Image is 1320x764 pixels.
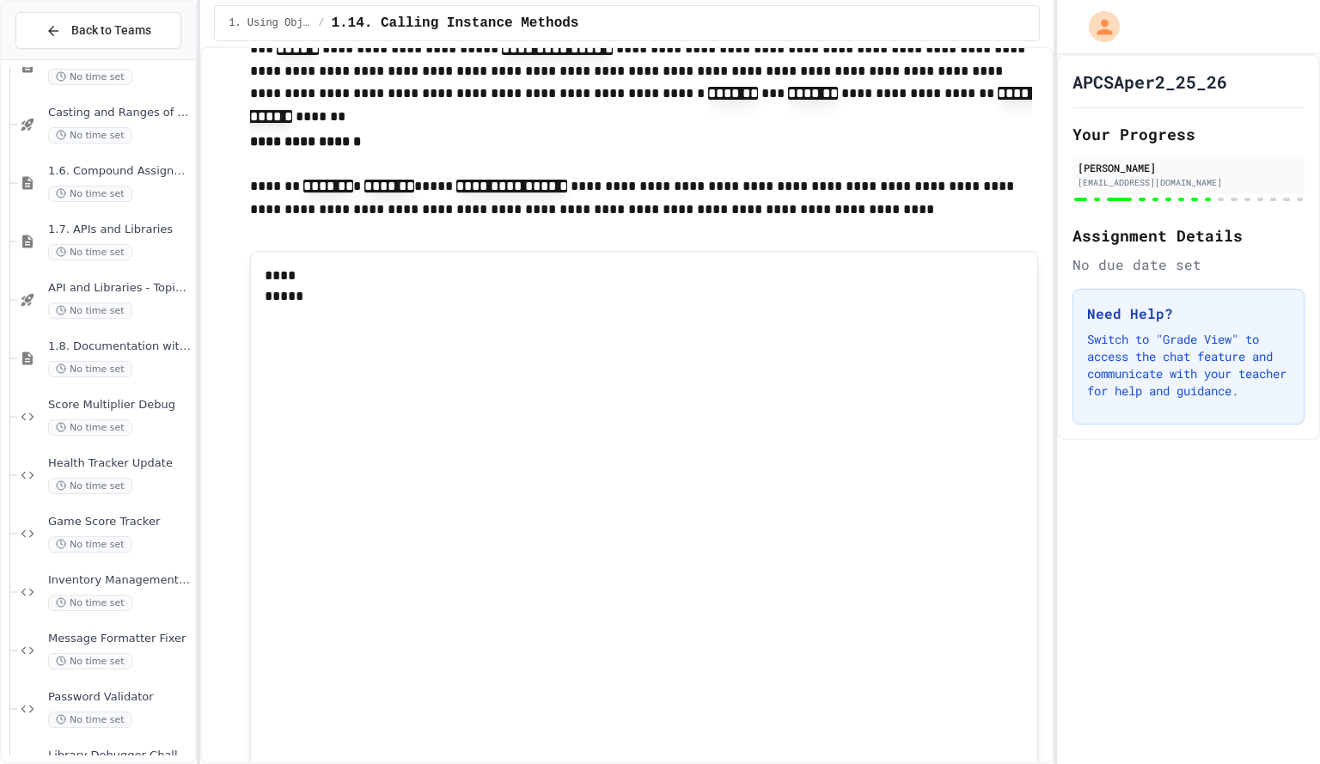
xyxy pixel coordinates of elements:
[48,186,132,202] span: No time set
[48,339,192,354] span: 1.8. Documentation with Comments and Preconditions
[48,419,132,436] span: No time set
[1087,303,1290,324] h3: Need Help?
[1071,7,1124,46] div: My Account
[1072,122,1305,146] h2: Your Progress
[48,106,192,120] span: Casting and Ranges of variables - Quiz
[229,16,311,30] span: 1. Using Objects and Methods
[48,281,192,296] span: API and Libraries - Topic 1.7
[48,223,192,237] span: 1.7. APIs and Libraries
[48,536,132,553] span: No time set
[48,515,192,529] span: Game Score Tracker
[48,749,192,763] span: Library Debugger Challenge
[1078,160,1299,175] div: [PERSON_NAME]
[15,12,181,49] button: Back to Teams
[48,595,132,611] span: No time set
[48,244,132,260] span: No time set
[48,653,132,669] span: No time set
[331,13,578,34] span: 1.14. Calling Instance Methods
[48,632,192,646] span: Message Formatter Fixer
[48,69,132,85] span: No time set
[48,712,132,728] span: No time set
[48,573,192,588] span: Inventory Management System
[318,16,324,30] span: /
[48,398,192,413] span: Score Multiplier Debug
[71,21,151,40] span: Back to Teams
[1087,331,1290,400] p: Switch to "Grade View" to access the chat feature and communicate with your teacher for help and ...
[1072,70,1227,94] h1: APCSAper2_25_26
[1078,176,1299,189] div: [EMAIL_ADDRESS][DOMAIN_NAME]
[1072,223,1305,248] h2: Assignment Details
[48,164,192,179] span: 1.6. Compound Assignment Operators
[1072,254,1305,275] div: No due date set
[48,361,132,377] span: No time set
[48,478,132,494] span: No time set
[48,127,132,144] span: No time set
[48,690,192,705] span: Password Validator
[48,303,132,319] span: No time set
[48,456,192,471] span: Health Tracker Update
